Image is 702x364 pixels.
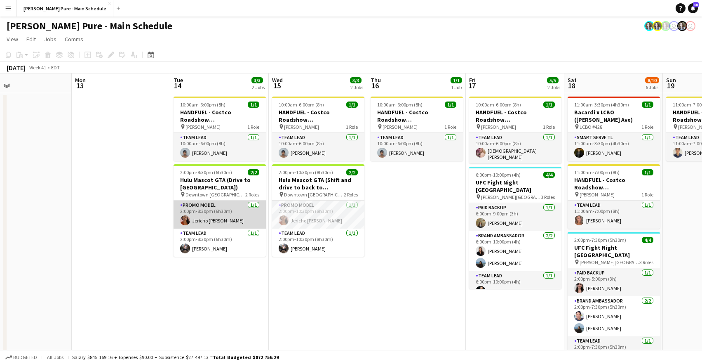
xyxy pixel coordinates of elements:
[469,231,561,271] app-card-role: Brand Ambassador2/26:00pm-10:00pm (4h)[PERSON_NAME][PERSON_NAME]
[568,76,577,84] span: Sat
[566,81,577,90] span: 18
[251,77,263,83] span: 3/3
[371,133,463,161] app-card-role: Team Lead1/110:00am-6:00pm (8h)[PERSON_NAME]
[568,97,660,161] div: 11:00am-3:30pm (4h30m)1/1Bacardi x LCBO ([PERSON_NAME] Ave) LCBO #4281 RoleSmart Serve TL1/111:00...
[451,77,462,83] span: 1/1
[65,35,83,43] span: Comms
[445,102,456,108] span: 1/1
[74,81,86,90] span: 13
[665,81,676,90] span: 19
[272,109,364,123] h3: HANDFUEL - Costco Roadshow [GEOGRAPHIC_DATA]
[653,21,662,31] app-user-avatar: Ashleigh Rains
[185,191,245,198] span: Downtown [GEOGRAPHIC_DATA]
[469,97,561,163] div: 10:00am-6:00pm (8h)1/1HANDFUEL - Costco Roadshow [GEOGRAPHIC_DATA] [PERSON_NAME]1 RoleTeam Lead1/...
[13,355,37,360] span: Budgeted
[451,84,462,90] div: 1 Job
[17,0,113,17] button: [PERSON_NAME] Pure - Main Schedule
[641,124,653,130] span: 1 Role
[3,34,21,45] a: View
[469,167,561,289] app-job-card: 6:00pm-10:00pm (4h)4/4UFC Fight Night [GEOGRAPHIC_DATA] [PERSON_NAME][GEOGRAPHIC_DATA]3 RolesPaid...
[371,109,463,123] h3: HANDFUEL - Costco Roadshow [GEOGRAPHIC_DATA]
[27,64,48,71] span: Week 41
[248,169,259,175] span: 2/2
[279,102,324,108] span: 10:00am-6:00pm (8h)
[642,102,653,108] span: 1/1
[61,34,87,45] a: Comms
[174,97,266,161] app-job-card: 10:00am-6:00pm (8h)1/1HANDFUEL - Costco Roadshow [GEOGRAPHIC_DATA] [PERSON_NAME]1 RoleTeam Lead1/...
[469,133,561,163] app-card-role: Team Lead1/110:00am-6:00pm (8h)[DEMOGRAPHIC_DATA][PERSON_NAME]
[580,124,602,130] span: LCBO #428
[350,77,362,83] span: 3/3
[693,2,699,7] span: 10
[383,124,418,130] span: [PERSON_NAME]
[174,229,266,257] app-card-role: Team Lead1/12:00pm-8:30pm (6h30m)[PERSON_NAME]
[666,76,676,84] span: Sun
[444,124,456,130] span: 1 Role
[23,34,39,45] a: Edit
[272,201,364,229] app-card-role: Promo model1/12:00pm-10:30pm (8h30m)Jericho [PERSON_NAME]
[174,176,266,191] h3: Hulu Mascot GTA (Drive to [GEOGRAPHIC_DATA])
[688,3,698,13] a: 10
[371,97,463,161] app-job-card: 10:00am-6:00pm (8h)1/1HANDFUEL - Costco Roadshow [GEOGRAPHIC_DATA] [PERSON_NAME]1 RoleTeam Lead1/...
[45,354,65,360] span: All jobs
[574,169,620,175] span: 11:00am-7:00pm (8h)
[468,81,476,90] span: 17
[185,124,221,130] span: [PERSON_NAME]
[51,64,60,71] div: EDT
[350,84,363,90] div: 2 Jobs
[279,169,333,175] span: 2:00pm-10:30pm (8h30m)
[272,164,364,257] app-job-card: 2:00pm-10:30pm (8h30m)2/2Hulu Mascot GTA (Shift and drive to back to [GEOGRAPHIC_DATA]) Downtown ...
[180,102,225,108] span: 10:00am-6:00pm (8h)
[174,201,266,229] app-card-role: Promo model1/12:00pm-8:30pm (6h30m)Jericho [PERSON_NAME]
[272,229,364,257] app-card-role: Team Lead1/12:00pm-10:30pm (8h30m)[PERSON_NAME]
[41,34,60,45] a: Jobs
[568,109,660,123] h3: Bacardi x LCBO ([PERSON_NAME] Ave)
[481,194,541,200] span: [PERSON_NAME][GEOGRAPHIC_DATA]
[272,97,364,161] app-job-card: 10:00am-6:00pm (8h)1/1HANDFUEL - Costco Roadshow [GEOGRAPHIC_DATA] [PERSON_NAME]1 RoleTeam Lead1/...
[547,77,559,83] span: 5/5
[543,172,555,178] span: 4/4
[646,84,659,90] div: 6 Jobs
[641,191,653,198] span: 1 Role
[346,169,358,175] span: 2/2
[213,354,279,360] span: Total Budgeted $872 756.29
[369,81,381,90] span: 16
[346,102,358,108] span: 1/1
[377,102,423,108] span: 10:00am-6:00pm (8h)
[645,77,659,83] span: 8/10
[172,81,183,90] span: 14
[568,268,660,296] app-card-role: Paid Backup1/12:00pm-5:00pm (3h)[PERSON_NAME]
[174,109,266,123] h3: HANDFUEL - Costco Roadshow [GEOGRAPHIC_DATA]
[669,21,679,31] app-user-avatar: Leticia Fayzano
[7,64,26,72] div: [DATE]
[568,164,660,229] app-job-card: 11:00am-7:00pm (8h)1/1HANDFUEL - Costco Roadshow [GEOGRAPHIC_DATA] [PERSON_NAME]1 RoleTeam Lead1/...
[574,102,629,108] span: 11:00am-3:30pm (4h30m)
[245,191,259,198] span: 2 Roles
[272,133,364,161] app-card-role: Team Lead1/110:00am-6:00pm (8h)[PERSON_NAME]
[248,102,259,108] span: 1/1
[7,35,18,43] span: View
[469,109,561,123] h3: HANDFUEL - Costco Roadshow [GEOGRAPHIC_DATA]
[481,124,516,130] span: [PERSON_NAME]
[75,76,86,84] span: Mon
[568,201,660,229] app-card-role: Team Lead1/111:00am-7:00pm (8h)[PERSON_NAME]
[271,81,283,90] span: 15
[686,21,695,31] app-user-avatar: Tifany Scifo
[174,164,266,257] div: 2:00pm-8:30pm (6h30m)2/2Hulu Mascot GTA (Drive to [GEOGRAPHIC_DATA]) Downtown [GEOGRAPHIC_DATA]2 ...
[568,232,660,354] div: 2:00pm-7:30pm (5h30m)4/4UFC Fight Night [GEOGRAPHIC_DATA] [PERSON_NAME][GEOGRAPHIC_DATA]3 RolesPa...
[174,76,183,84] span: Tue
[7,20,172,32] h1: [PERSON_NAME] Pure - Main Schedule
[174,133,266,161] app-card-role: Team Lead1/110:00am-6:00pm (8h)[PERSON_NAME]
[284,191,344,198] span: Downtown [GEOGRAPHIC_DATA]
[568,176,660,191] h3: HANDFUEL - Costco Roadshow [GEOGRAPHIC_DATA]
[644,21,654,31] app-user-avatar: Ashleigh Rains
[247,124,259,130] span: 1 Role
[469,203,561,231] app-card-role: Paid Backup1/16:00pm-9:00pm (3h)[PERSON_NAME]
[180,169,232,175] span: 2:00pm-8:30pm (6h30m)
[639,259,653,265] span: 3 Roles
